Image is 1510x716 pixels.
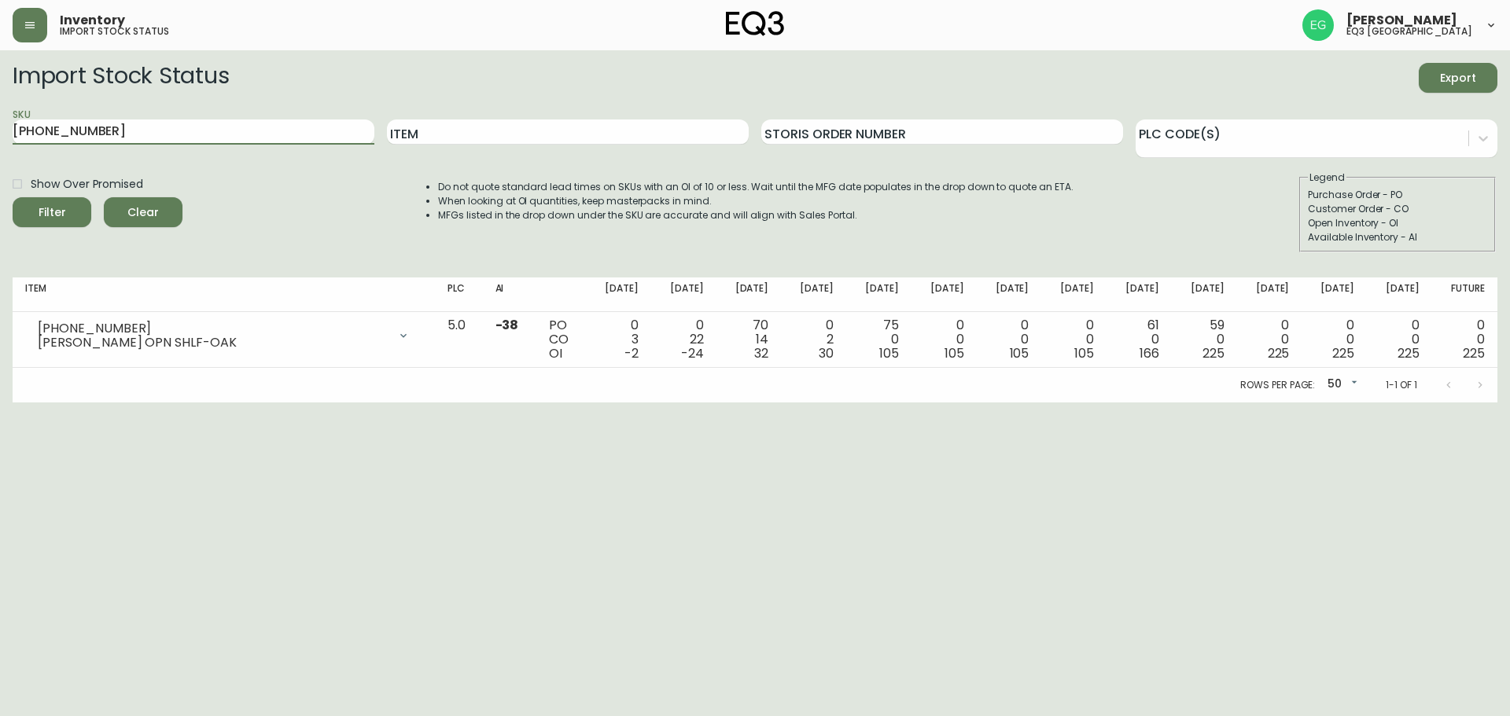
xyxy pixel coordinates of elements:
span: 225 [1463,344,1485,362]
div: 75 0 [859,318,899,361]
th: [DATE] [977,277,1042,312]
th: [DATE] [781,277,846,312]
span: Show Over Promised [31,176,143,193]
img: db11c1629862fe82d63d0774b1b54d2b [1302,9,1334,41]
div: 70 14 [729,318,769,361]
th: [DATE] [716,277,782,312]
img: logo [726,11,784,36]
button: Filter [13,197,91,227]
th: [DATE] [1302,277,1367,312]
span: OI [549,344,562,362]
h5: eq3 [GEOGRAPHIC_DATA] [1346,27,1472,36]
span: 105 [945,344,964,362]
th: PLC [435,277,483,312]
div: [PHONE_NUMBER][PERSON_NAME] OPN SHLF-OAK [25,318,422,353]
div: 50 [1321,372,1361,398]
div: 0 0 [989,318,1029,361]
div: 0 2 [794,318,834,361]
th: [DATE] [1367,277,1432,312]
th: [DATE] [651,277,716,312]
div: [PERSON_NAME] OPN SHLF-OAK [38,336,388,350]
h5: import stock status [60,27,169,36]
th: [DATE] [1237,277,1302,312]
span: 105 [879,344,899,362]
div: 59 0 [1184,318,1225,361]
span: 225 [1332,344,1354,362]
th: [DATE] [1172,277,1237,312]
div: Customer Order - CO [1308,202,1487,216]
div: 0 22 [664,318,704,361]
div: 0 0 [1054,318,1094,361]
th: [DATE] [912,277,977,312]
th: [DATE] [1041,277,1107,312]
th: [DATE] [1107,277,1172,312]
p: Rows per page: [1240,378,1315,392]
li: MFGs listed in the drop down under the SKU are accurate and will align with Sales Portal. [438,208,1074,222]
th: [DATE] [586,277,651,312]
span: -38 [495,316,519,334]
span: -24 [681,344,704,362]
th: Future [1432,277,1497,312]
div: 0 0 [1379,318,1420,361]
div: 0 0 [1314,318,1354,361]
div: [PHONE_NUMBER] [38,321,388,336]
h2: Import Stock Status [13,63,229,93]
p: 1-1 of 1 [1386,378,1417,392]
div: Available Inventory - AI [1308,230,1487,244]
div: PO CO [549,318,573,361]
span: 30 [819,344,834,362]
legend: Legend [1308,171,1346,185]
div: 0 0 [1250,318,1290,361]
span: 105 [1074,344,1094,362]
button: Export [1419,63,1497,93]
div: Purchase Order - PO [1308,188,1487,202]
span: 225 [1398,344,1420,362]
th: [DATE] [846,277,912,312]
div: 0 0 [1445,318,1485,361]
span: 32 [754,344,768,362]
li: Do not quote standard lead times on SKUs with an OI of 10 or less. Wait until the MFG date popula... [438,180,1074,194]
span: Inventory [60,14,125,27]
div: Open Inventory - OI [1308,216,1487,230]
span: 225 [1202,344,1225,362]
button: Clear [104,197,182,227]
span: 105 [1010,344,1029,362]
th: Item [13,277,435,312]
td: 5.0 [435,312,483,368]
div: 0 3 [598,318,639,361]
span: Export [1431,68,1485,88]
span: [PERSON_NAME] [1346,14,1457,27]
span: Clear [116,203,170,222]
span: 225 [1268,344,1290,362]
div: 61 0 [1119,318,1159,361]
span: 166 [1140,344,1159,362]
div: 0 0 [924,318,964,361]
li: When looking at OI quantities, keep masterpacks in mind. [438,194,1074,208]
th: AI [483,277,537,312]
span: -2 [624,344,639,362]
